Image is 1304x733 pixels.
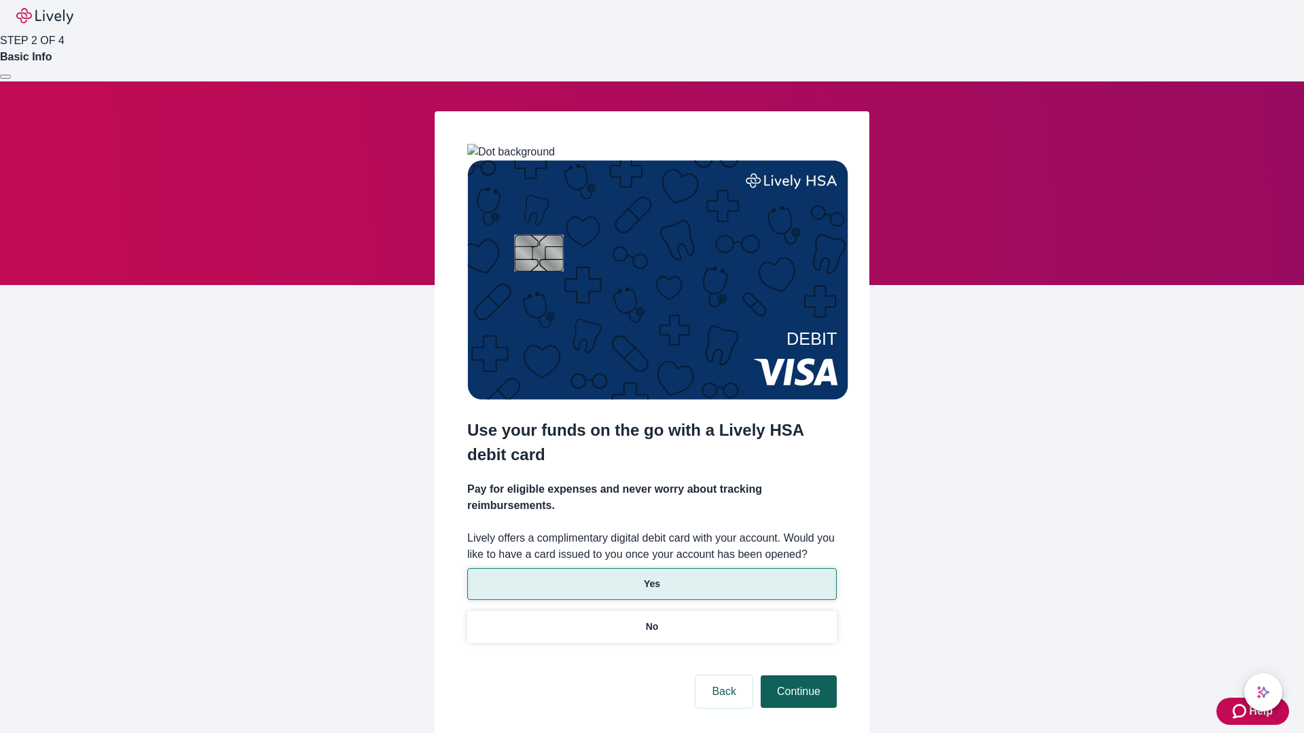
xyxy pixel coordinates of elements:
svg: Lively AI Assistant [1256,685,1270,699]
button: No [467,611,837,643]
p: No [646,620,659,634]
img: Dot background [467,144,555,160]
button: Zendesk support iconHelp [1216,698,1289,725]
h4: Pay for eligible expenses and never worry about tracking reimbursements. [467,481,837,514]
h2: Use your funds on the go with a Lively HSA debit card [467,418,837,467]
label: Lively offers a complimentary digital debit card with your account. Would you like to have a card... [467,530,837,563]
svg: Zendesk support icon [1233,703,1249,719]
img: Lively [16,8,73,24]
span: Help [1249,703,1273,719]
p: Yes [644,577,660,591]
button: Back [695,675,753,708]
img: Debit card [467,160,848,400]
button: chat [1244,673,1282,711]
button: Yes [467,568,837,600]
button: Continue [761,675,837,708]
